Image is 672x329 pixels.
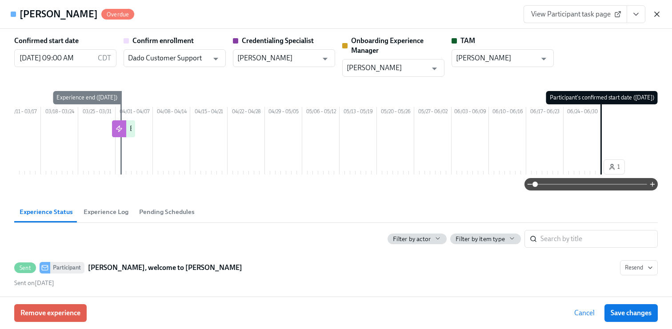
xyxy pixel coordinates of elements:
[564,107,601,119] div: 06/24 – 06/30
[526,107,564,119] div: 06/17 – 06/23
[377,107,414,119] div: 05/20 – 05/26
[393,235,431,243] span: Filter by actor
[574,309,595,317] span: Cancel
[540,230,658,248] input: Search by title
[265,107,302,119] div: 04/29 – 05/05
[20,207,73,217] span: Experience Status
[20,8,98,21] h4: [PERSON_NAME]
[460,36,475,45] strong: TAM
[228,107,265,119] div: 04/22 – 04/28
[130,124,229,134] div: Enroll in General Dr Preboarding
[20,309,80,317] span: Remove experience
[132,36,194,45] strong: Confirm enrollment
[98,53,111,63] p: CDT
[546,91,658,104] div: Participant's confirmed start date ([DATE])
[524,5,627,23] a: View Participant task page
[568,304,601,322] button: Cancel
[388,234,447,244] button: Filter by actor
[139,207,195,217] span: Pending Schedules
[620,260,658,275] button: SentParticipant[PERSON_NAME], welcome to [PERSON_NAME]Sent on[DATE]
[604,304,658,322] button: Save changes
[53,91,121,104] div: Experience end ([DATE])
[537,52,551,66] button: Open
[627,5,645,23] button: View task page
[153,107,190,119] div: 04/08 – 04/14
[14,304,87,322] button: Remove experience
[88,262,242,273] strong: [PERSON_NAME], welcome to [PERSON_NAME]
[318,52,332,66] button: Open
[14,265,36,271] span: Sent
[414,107,452,119] div: 05/27 – 06/02
[452,107,489,119] div: 06/03 – 06/09
[41,107,78,119] div: 03/18 – 03/24
[450,234,521,244] button: Filter by item type
[78,107,116,119] div: 03/25 – 03/31
[428,62,441,75] button: Open
[608,163,620,171] span: 1
[14,279,54,287] span: Friday, March 28th 2025, 3:11 pm
[84,207,128,217] span: Experience Log
[604,159,625,174] button: 1
[14,36,79,46] label: Confirmed start date
[101,11,134,18] span: Overdue
[190,107,228,119] div: 04/15 – 04/21
[611,309,652,317] span: Save changes
[50,262,84,274] div: Participant
[209,52,223,66] button: Open
[625,263,653,272] span: Resend
[302,107,340,119] div: 05/06 – 05/12
[351,36,424,55] strong: Onboarding Experience Manager
[489,107,526,119] div: 06/10 – 06/16
[531,10,620,19] span: View Participant task page
[456,235,505,243] span: Filter by item type
[340,107,377,119] div: 05/13 – 05/19
[4,107,41,119] div: 03/11 – 03/17
[242,36,314,45] strong: Credentialing Specialist
[116,107,153,119] div: 04/01 – 04/07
